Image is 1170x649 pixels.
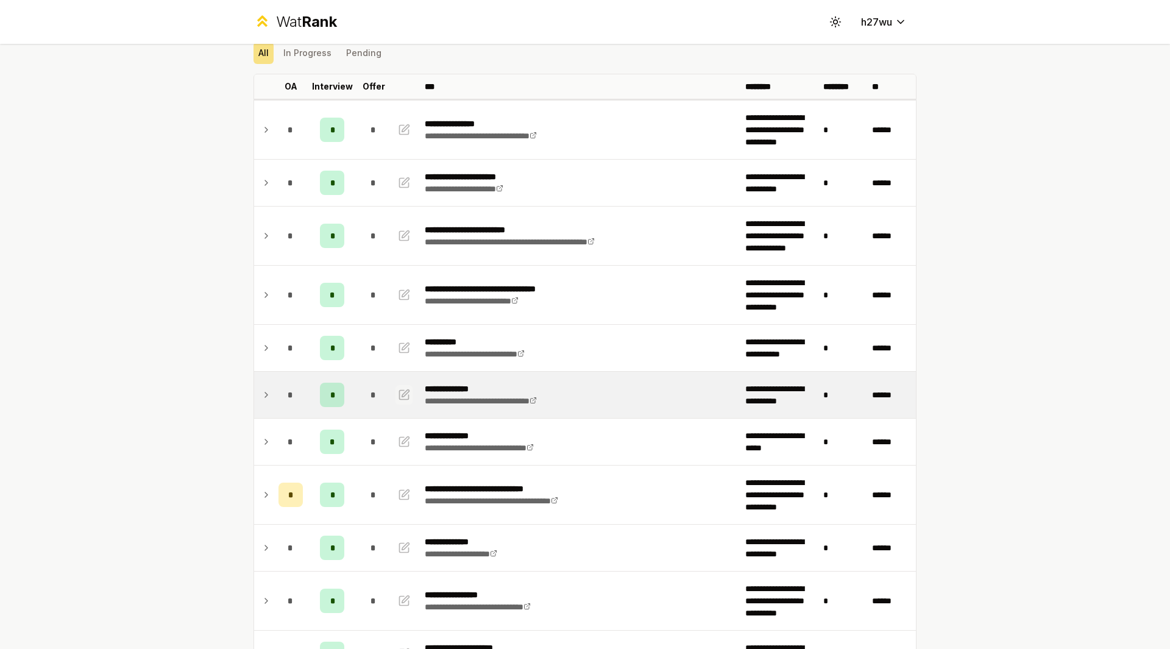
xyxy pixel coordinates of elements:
[341,42,386,64] button: Pending
[302,13,337,30] span: Rank
[861,15,892,29] span: h27wu
[851,11,916,33] button: h27wu
[253,12,337,32] a: WatRank
[276,12,337,32] div: Wat
[285,80,297,93] p: OA
[363,80,385,93] p: Offer
[253,42,274,64] button: All
[278,42,336,64] button: In Progress
[312,80,353,93] p: Interview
